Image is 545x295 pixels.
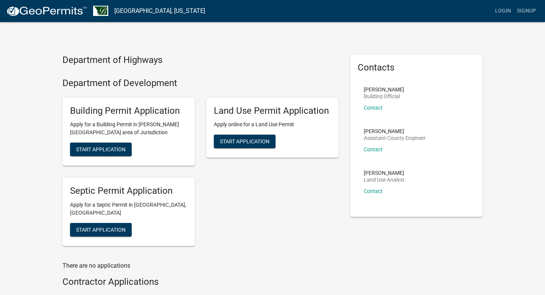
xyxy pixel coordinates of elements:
p: [PERSON_NAME] [364,170,405,176]
button: Start Application [70,223,132,237]
button: Start Application [214,135,276,148]
img: Benton County, Minnesota [93,6,108,16]
h4: Department of Development [62,78,339,89]
h5: Land Use Permit Application [214,105,331,116]
p: Land Use Analyst [364,177,405,182]
span: Start Application [220,138,269,144]
wm-workflow-list-section: Contractor Applications [62,276,339,290]
a: Contact [364,105,383,111]
p: Apply online for a Land Use Permit [214,121,331,129]
p: Building Official [364,94,404,99]
p: Apply for a Building Permit in [PERSON_NAME][GEOGRAPHIC_DATA] area of Jurisdiction [70,121,187,137]
a: [GEOGRAPHIC_DATA], [US_STATE] [114,5,205,17]
a: Contact [364,188,383,194]
span: Start Application [76,146,126,152]
span: Start Application [76,227,126,233]
a: Signup [514,4,539,18]
button: Start Application [70,143,132,156]
h4: Contractor Applications [62,276,339,287]
p: Assistant County Engineer [364,135,426,141]
h5: Septic Permit Application [70,185,187,196]
a: Login [492,4,514,18]
p: Apply for a Septic Permit in [GEOGRAPHIC_DATA], [GEOGRAPHIC_DATA] [70,201,187,217]
h5: Building Permit Application [70,105,187,116]
h5: Contacts [358,62,475,73]
p: [PERSON_NAME] [364,129,426,134]
p: There are no applications [62,261,339,270]
a: Contact [364,146,383,152]
p: [PERSON_NAME] [364,87,404,92]
h4: Department of Highways [62,55,339,66]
